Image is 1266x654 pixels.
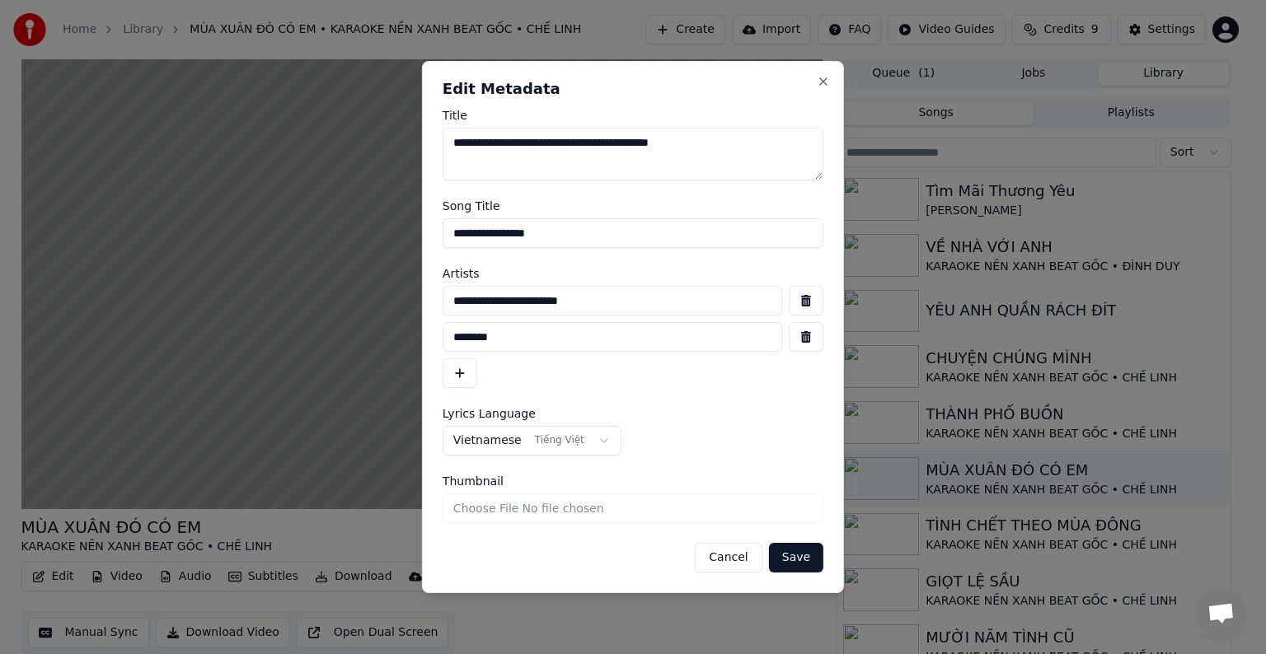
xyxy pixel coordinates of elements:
button: Cancel [695,543,762,572]
label: Artists [443,268,823,279]
span: Thumbnail [443,475,504,487]
span: Lyrics Language [443,408,536,419]
label: Song Title [443,200,823,212]
button: Save [769,543,823,572]
h2: Edit Metadata [443,82,823,96]
label: Title [443,110,823,121]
